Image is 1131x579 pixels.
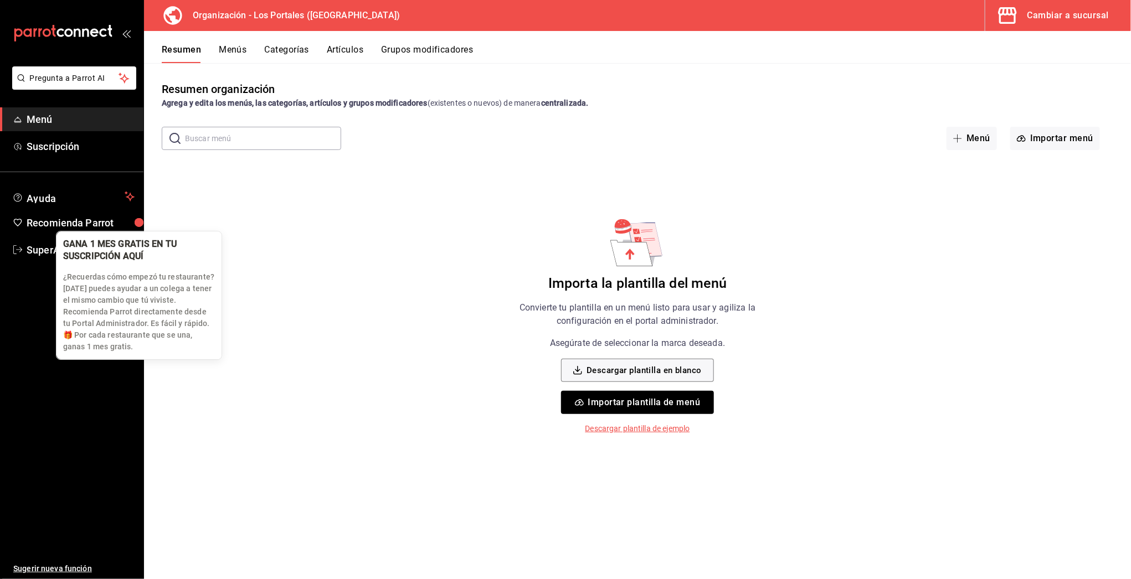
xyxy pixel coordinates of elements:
[550,337,725,350] p: Asegúrate de seleccionar la marca deseada.
[185,127,341,149] input: Buscar menú
[162,81,275,97] div: Resumen organización
[30,73,119,84] span: Pregunta a Parrot AI
[162,99,428,107] strong: Agrega y edita los menús, las categorías, artículos y grupos modificadores
[162,97,1113,109] div: (existentes o nuevos) de manera
[184,9,400,22] h3: Organización - Los Portales ([GEOGRAPHIC_DATA])
[1010,127,1100,150] button: Importar menú
[162,44,1131,63] div: navigation tabs
[63,271,215,353] p: ¿Recuerdas cómo empezó tu restaurante? [DATE] puedes ayudar a un colega a tener el mismo cambio q...
[122,29,131,38] button: open_drawer_menu
[162,44,201,63] button: Resumen
[13,563,135,575] span: Sugerir nueva función
[27,215,135,230] span: Recomienda Parrot
[12,66,136,90] button: Pregunta a Parrot AI
[585,423,690,435] p: Descargar plantilla de ejemplo
[561,391,713,414] button: Importar plantilla de menú
[27,242,135,257] span: SuperAdmin Parrot
[27,112,135,127] span: Menú
[498,301,777,328] p: Convierte tu plantilla en un menú listo para usar y agiliza la configuración en el portal adminis...
[327,44,363,63] button: Artículos
[381,44,473,63] button: Grupos modificadores
[63,238,197,262] div: GANA 1 MES GRATIS EN TU SUSCRIPCIÓN AQUÍ
[561,359,713,382] button: Descargar plantilla en blanco
[548,275,727,292] h6: Importa la plantilla del menú
[541,99,589,107] strong: centralizada.
[219,44,246,63] button: Menús
[27,139,135,154] span: Suscripción
[1027,8,1109,23] div: Cambiar a sucursal
[8,80,136,92] a: Pregunta a Parrot AI
[947,127,997,150] button: Menú
[27,190,120,203] span: Ayuda
[265,44,310,63] button: Categorías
